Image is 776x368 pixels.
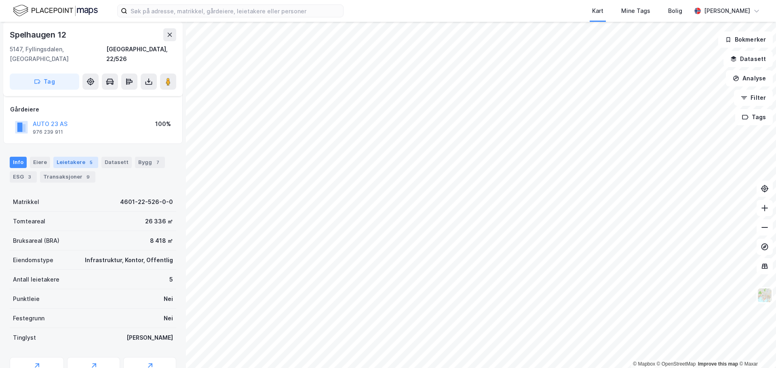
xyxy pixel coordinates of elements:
[10,105,176,114] div: Gårdeiere
[621,6,650,16] div: Mine Tags
[736,329,776,368] div: Kontrollprogram for chat
[698,361,738,367] a: Improve this map
[633,361,655,367] a: Mapbox
[25,173,34,181] div: 3
[145,217,173,226] div: 26 336 ㎡
[87,158,95,166] div: 5
[150,236,173,246] div: 8 418 ㎡
[127,333,173,343] div: [PERSON_NAME]
[757,288,772,303] img: Z
[164,313,173,323] div: Nei
[735,109,773,125] button: Tags
[13,333,36,343] div: Tinglyst
[704,6,750,16] div: [PERSON_NAME]
[33,129,63,135] div: 976 239 911
[101,157,132,168] div: Datasett
[10,44,106,64] div: 5147, Fyllingsdalen, [GEOGRAPHIC_DATA]
[13,255,53,265] div: Eiendomstype
[30,157,50,168] div: Eiere
[10,171,37,183] div: ESG
[734,90,773,106] button: Filter
[10,74,79,90] button: Tag
[10,28,67,41] div: Spelhaugen 12
[13,4,98,18] img: logo.f888ab2527a4732fd821a326f86c7f29.svg
[10,157,27,168] div: Info
[657,361,696,367] a: OpenStreetMap
[723,51,773,67] button: Datasett
[736,329,776,368] iframe: Chat Widget
[155,119,171,129] div: 100%
[169,275,173,284] div: 5
[135,157,165,168] div: Bygg
[13,313,44,323] div: Festegrunn
[164,294,173,304] div: Nei
[106,44,176,64] div: [GEOGRAPHIC_DATA], 22/526
[84,173,92,181] div: 9
[13,217,45,226] div: Tomteareal
[13,275,59,284] div: Antall leietakere
[13,236,59,246] div: Bruksareal (BRA)
[718,32,773,48] button: Bokmerker
[154,158,162,166] div: 7
[120,197,173,207] div: 4601-22-526-0-0
[85,255,173,265] div: Infrastruktur, Kontor, Offentlig
[592,6,603,16] div: Kart
[127,5,343,17] input: Søk på adresse, matrikkel, gårdeiere, leietakere eller personer
[668,6,682,16] div: Bolig
[13,294,40,304] div: Punktleie
[40,171,95,183] div: Transaksjoner
[13,197,39,207] div: Matrikkel
[53,157,98,168] div: Leietakere
[726,70,773,86] button: Analyse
